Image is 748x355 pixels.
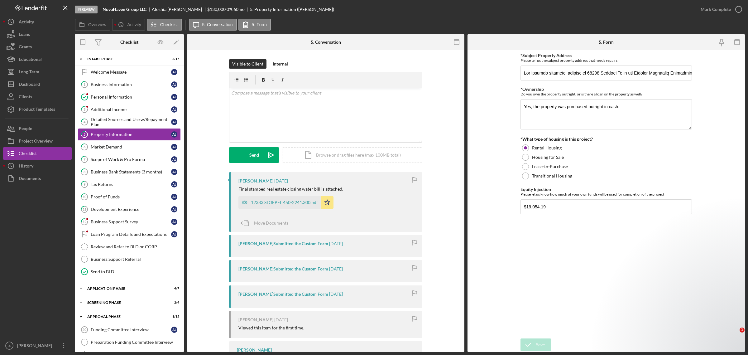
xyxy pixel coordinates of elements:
[91,219,171,224] div: Business Support Survey
[274,317,288,322] time: 2025-06-11 20:32
[238,178,273,183] div: [PERSON_NAME]
[270,59,291,69] button: Internal
[91,70,171,75] div: Welcome Message
[84,120,86,124] tspan: 4
[87,301,164,304] div: Screening Phase
[207,7,226,12] span: $130,000
[152,7,207,12] div: Aloshia [PERSON_NAME]
[84,132,85,136] tspan: 5
[103,7,146,12] b: NovaHaven Group LLC
[273,59,288,69] div: Internal
[329,292,343,297] time: 2025-06-14 03:26
[171,327,177,333] div: A J
[250,7,334,12] div: 5. Property Information ([PERSON_NAME])
[91,95,171,100] div: Personal Information
[91,117,171,127] div: Detailed Sources and Use w/Repayment Plan
[78,103,181,116] a: 3Additional IncomeAJ
[78,128,181,141] a: 5Property InformationAJ
[3,122,72,135] button: People
[3,16,72,28] button: Activity
[3,160,72,172] button: History
[19,28,30,42] div: Loans
[3,339,72,352] button: LS[PERSON_NAME]
[740,328,745,333] span: 1
[78,241,181,253] a: Review and Refer to BLD or CORP
[168,315,179,319] div: 1 / 15
[84,170,85,174] tspan: 8
[168,57,179,61] div: 2 / 17
[168,301,179,304] div: 2 / 4
[19,147,37,161] div: Checklist
[311,40,341,45] div: 5. Conversation
[171,144,177,150] div: A J
[19,103,55,117] div: Product Templates
[238,241,328,246] div: [PERSON_NAME] Submitted the Custom Form
[19,90,32,105] div: Clients
[532,155,564,160] label: Housing for Sale
[238,196,333,209] button: 12383 STOEPEL 450-2241.300.pdf
[238,317,273,322] div: [PERSON_NAME]
[78,178,181,191] a: 9Tax ReturnsAJ
[520,137,692,142] div: *What type of housing is this project?
[238,215,295,231] button: Move Documents
[532,173,572,178] label: Transitional Housing
[78,253,181,265] a: Business Support Referral
[520,58,692,63] div: Please tell us the subject property address that needs repairs
[171,81,177,88] div: A J
[19,53,42,67] div: Educational
[91,269,180,274] div: Send to BLD
[3,28,72,41] button: Loans
[78,116,181,128] a: 4Detailed Sources and Use w/Repayment PlanAJ
[694,3,745,16] button: Mark Complete
[232,59,263,69] div: Visible to Client
[91,257,180,262] div: Business Support Referral
[7,344,11,348] text: LS
[75,6,98,13] div: In Review
[78,153,181,166] a: 7Scope of Work & Pro FormaAJ
[520,338,551,351] button: Save
[252,22,267,27] label: 5. Form
[727,328,742,343] iframe: Intercom live chat
[171,169,177,175] div: A J
[91,107,171,112] div: Additional Income
[91,157,171,162] div: Scope of Work & Pro Forma
[227,7,233,12] div: 0 %
[3,103,72,115] button: Product Templates
[171,181,177,187] div: A J
[91,182,171,187] div: Tax Returns
[238,19,271,31] button: 5. Form
[91,132,171,137] div: Property Information
[168,287,179,290] div: 4 / 7
[75,19,110,31] button: Overview
[3,53,72,66] button: Educational
[3,147,72,160] a: Checklist
[78,191,181,203] a: 10Proof of FundsAJ
[83,328,86,332] tspan: 20
[532,145,562,150] label: Rental Housing
[171,94,177,100] div: A J
[127,22,141,27] label: Activity
[87,315,164,319] div: Approval Phase
[329,266,343,271] time: 2025-06-14 04:27
[599,40,614,45] div: 5. Form
[84,82,85,86] tspan: 1
[3,78,72,90] button: Dashboard
[84,107,85,111] tspan: 3
[171,131,177,138] div: A J
[251,200,318,205] div: 12383 STOEPEL 450-2241.300.pdf
[3,41,72,53] a: Grants
[520,192,692,197] div: Please let us know how much of your own funds will be used for completion of the project
[171,106,177,113] div: A J
[120,40,138,45] div: Checklist
[91,194,171,199] div: Proof of Funds
[78,265,181,278] a: Send to BLD
[189,19,237,31] button: 5. Conversation
[238,325,304,330] div: Viewed this item for the first time.
[238,187,343,192] div: Final stamped real estate closing water bill is attached.
[229,147,279,163] button: Send
[532,164,568,169] label: Lease-to-Purchase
